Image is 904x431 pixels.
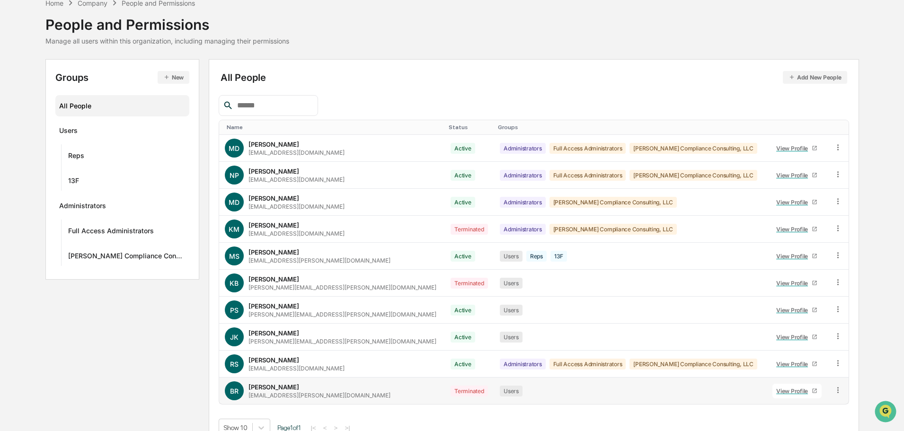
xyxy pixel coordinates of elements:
div: All People [221,71,847,84]
div: Reps [526,251,547,262]
div: Active [451,251,475,262]
img: Rachel Stanley [9,145,25,160]
p: How can we help? [9,20,172,35]
div: Users [500,251,523,262]
div: Full Access Administrators [549,170,626,181]
span: Data Lookup [19,211,60,221]
div: Toggle SortBy [498,124,763,131]
div: 13F [68,176,79,188]
div: [PERSON_NAME] [248,275,299,283]
a: View Profile [772,330,822,344]
div: Terminated [451,278,488,289]
div: [PERSON_NAME] Compliance Consulting, LLC [549,224,677,235]
div: [PERSON_NAME] [248,356,299,364]
div: [PERSON_NAME] [248,141,299,148]
a: 🖐️Preclearance [6,190,65,207]
div: Administrators [500,143,546,154]
span: [DATE] [84,154,103,162]
button: See all [147,103,172,114]
a: View Profile [772,249,822,264]
a: View Profile [772,384,822,398]
div: Reps [68,151,84,163]
div: Toggle SortBy [835,124,844,131]
div: [EMAIL_ADDRESS][DOMAIN_NAME] [248,203,345,210]
a: View Profile [772,357,822,371]
div: Toggle SortBy [771,124,824,131]
div: 🖐️ [9,194,17,202]
div: Administrators [500,359,546,369]
div: [PERSON_NAME][EMAIL_ADDRESS][PERSON_NAME][DOMAIN_NAME] [248,338,436,345]
span: Attestations [78,194,117,203]
div: Active [451,359,475,369]
a: 🗄️Attestations [65,190,121,207]
div: Users [59,126,78,138]
div: [PERSON_NAME] [248,167,299,175]
div: [PERSON_NAME] Compliance Consulting, LLC [549,197,677,208]
span: PS [230,306,239,314]
img: Rachel Stanley [9,120,25,135]
div: [PERSON_NAME] [248,302,299,310]
span: MD [229,144,239,152]
div: 🗄️ [69,194,76,202]
div: [EMAIL_ADDRESS][DOMAIN_NAME] [248,176,345,183]
div: Active [451,332,475,343]
div: [PERSON_NAME] Compliance Consulting, LLC [629,359,757,369]
a: 🔎Data Lookup [6,208,63,225]
div: [EMAIL_ADDRESS][PERSON_NAME][DOMAIN_NAME] [248,392,390,399]
a: Powered byPylon [67,234,115,242]
a: View Profile [772,276,822,290]
div: Toggle SortBy [227,124,441,131]
div: [PERSON_NAME] [248,329,299,337]
span: KB [230,279,239,287]
div: View Profile [776,387,812,395]
div: [EMAIL_ADDRESS][DOMAIN_NAME] [248,149,345,156]
div: Active [451,170,475,181]
span: BR [230,387,239,395]
div: [PERSON_NAME] [248,383,299,391]
div: View Profile [776,226,812,233]
a: View Profile [772,168,822,183]
span: MD [229,198,239,206]
span: JK [230,333,239,341]
div: [EMAIL_ADDRESS][PERSON_NAME][DOMAIN_NAME] [248,257,390,264]
div: [PERSON_NAME] [248,221,299,229]
div: We're available if you need us! [43,82,130,89]
button: New [158,71,189,84]
span: Pylon [94,235,115,242]
span: [DATE] [84,129,103,136]
div: View Profile [776,172,812,179]
div: Administrators [500,170,546,181]
div: Full Access Administrators [549,359,626,369]
div: Toggle SortBy [449,124,490,131]
div: People and Permissions [45,9,289,33]
a: View Profile [772,195,822,210]
span: MS [229,252,239,260]
span: RS [230,360,239,368]
div: [EMAIL_ADDRESS][DOMAIN_NAME] [248,230,345,237]
span: • [79,154,82,162]
div: Administrators [59,202,106,213]
div: View Profile [776,199,812,206]
div: Administrators [500,224,546,235]
div: View Profile [776,253,812,260]
div: View Profile [776,145,812,152]
div: View Profile [776,307,812,314]
div: Past conversations [9,105,63,113]
span: KM [229,225,239,233]
a: View Profile [772,141,822,156]
div: Users [500,278,523,289]
div: Full Access Administrators [549,143,626,154]
div: Users [500,305,523,316]
div: Active [451,143,475,154]
div: Active [451,197,475,208]
div: 13F [550,251,567,262]
div: [EMAIL_ADDRESS][DOMAIN_NAME] [248,365,345,372]
div: [PERSON_NAME][EMAIL_ADDRESS][PERSON_NAME][DOMAIN_NAME] [248,284,436,291]
span: NP [230,171,239,179]
div: Full Access Administrators [68,227,154,238]
div: [PERSON_NAME] Compliance Consulting, LLC [629,143,757,154]
div: Terminated [451,386,488,396]
img: 1746055101610-c473b297-6a78-478c-a979-82029cc54cd1 [9,72,27,89]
